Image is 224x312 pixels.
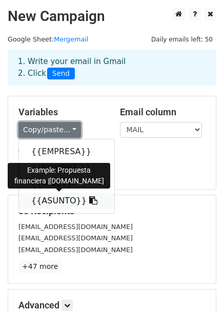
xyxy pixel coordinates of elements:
div: Widget de chat [173,263,224,312]
h5: Email column [120,107,206,118]
small: [EMAIL_ADDRESS][DOMAIN_NAME] [18,234,133,242]
a: Daily emails left: 50 [148,35,216,43]
h5: Variables [18,107,105,118]
small: Google Sheet: [8,35,88,43]
a: Mergemail [54,35,88,43]
div: 1. Write your email in Gmail 2. Click [10,56,214,79]
a: Copy/paste... [18,122,81,138]
h5: Advanced [18,300,206,311]
a: {{ASUNTO}} [19,193,114,209]
small: [EMAIL_ADDRESS][DOMAIN_NAME] [18,223,133,231]
a: +47 more [18,260,62,273]
iframe: Chat Widget [173,263,224,312]
span: Daily emails left: 50 [148,34,216,45]
a: {{EMPRESA}} [19,143,114,160]
span: Send [47,68,75,80]
h2: New Campaign [8,8,216,25]
small: [EMAIL_ADDRESS][DOMAIN_NAME] [18,246,133,254]
div: Example: Propuesta financiera |[DOMAIN_NAME] [8,163,110,189]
